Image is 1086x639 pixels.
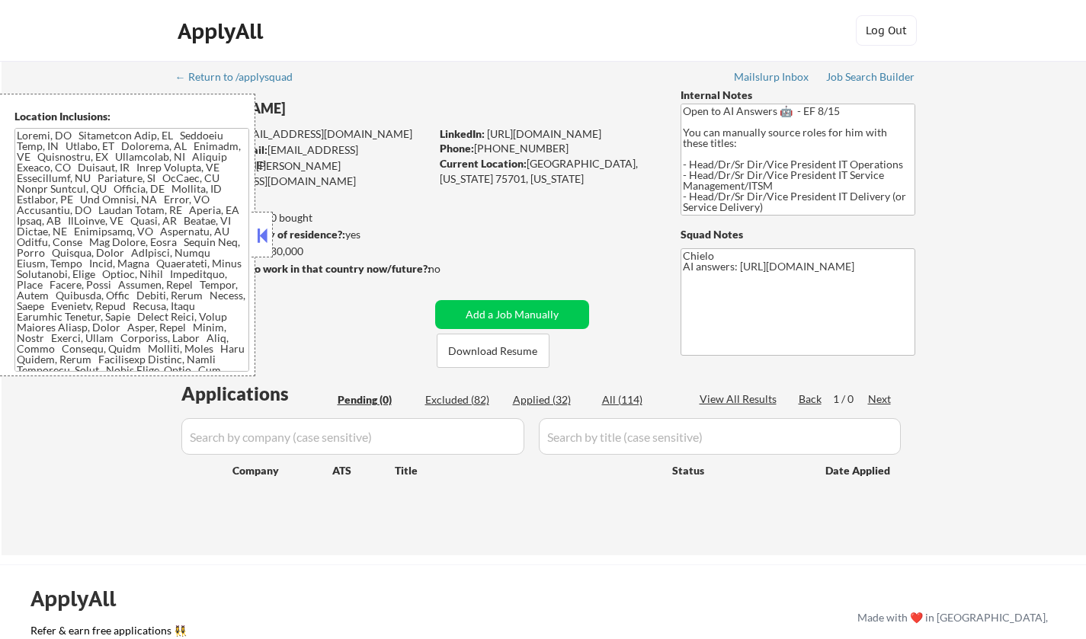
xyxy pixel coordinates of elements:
[700,391,781,407] div: View All Results
[734,71,810,86] a: Mailslurp Inbox
[175,72,307,82] div: ← Return to /applysquad
[602,392,678,407] div: All (114)
[799,391,823,407] div: Back
[672,456,803,484] div: Status
[868,391,892,407] div: Next
[734,72,810,82] div: Mailslurp Inbox
[856,15,917,46] button: Log Out
[833,391,868,407] div: 1 / 0
[487,127,601,140] a: [URL][DOMAIN_NAME]
[440,156,655,186] div: [GEOGRAPHIC_DATA], [US_STATE] 75701, [US_STATE]
[30,586,133,612] div: ApplyAll
[232,463,332,478] div: Company
[338,392,414,407] div: Pending (0)
[332,463,395,478] div: ATS
[178,126,430,142] div: [EMAIL_ADDRESS][DOMAIN_NAME]
[435,300,589,329] button: Add a Job Manually
[395,463,658,478] div: Title
[177,262,431,275] strong: Will need Visa to work in that country now/future?:
[826,71,915,86] a: Job Search Builder
[14,109,249,124] div: Location Inclusions:
[181,385,332,403] div: Applications
[177,99,490,118] div: [PERSON_NAME]
[440,142,474,155] strong: Phone:
[428,261,472,276] div: no
[440,127,485,140] strong: LinkedIn:
[539,418,901,455] input: Search by title (case sensitive)
[176,210,430,225] div: 32 sent / 100 bought
[681,88,915,103] div: Internal Notes
[178,18,267,44] div: ApplyAll
[513,392,589,407] div: Applied (32)
[175,71,307,86] a: ← Return to /applysquad
[826,72,915,82] div: Job Search Builder
[176,244,430,259] div: $180,000
[181,418,524,455] input: Search by company (case sensitive)
[437,334,549,368] button: Download Resume
[177,158,430,188] div: [PERSON_NAME][EMAIL_ADDRESS][DOMAIN_NAME]
[681,227,915,242] div: Squad Notes
[176,227,425,242] div: yes
[825,463,892,478] div: Date Applied
[440,157,527,170] strong: Current Location:
[440,141,655,156] div: [PHONE_NUMBER]
[178,142,430,172] div: [EMAIL_ADDRESS][DOMAIN_NAME]
[425,392,501,407] div: Excluded (82)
